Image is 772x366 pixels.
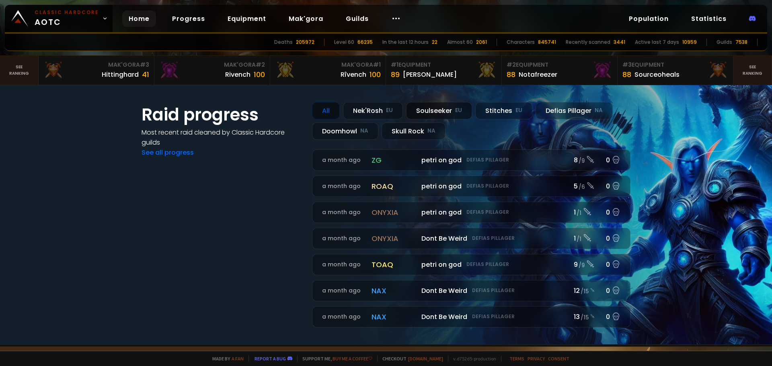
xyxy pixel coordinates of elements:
div: Recently scanned [566,39,610,46]
small: EU [386,106,393,115]
a: a month agozgpetri on godDefias Pillager8 /90 [312,149,630,171]
a: #2Equipment88Notafreezer [502,56,618,85]
div: 41 [142,69,149,80]
div: Equipment [507,61,612,69]
div: Active last 7 days [635,39,679,46]
small: Classic Hardcore [35,9,99,16]
div: 89 [391,69,400,80]
div: Rivench [225,70,250,80]
a: #1Equipment89[PERSON_NAME] [386,56,502,85]
a: a month agoonyxiapetri on godDefias Pillager1 /10 [312,202,630,223]
small: NA [595,106,603,115]
a: Statistics [685,10,733,27]
span: # 3 [622,61,632,69]
span: AOTC [35,9,99,28]
div: All [312,102,340,119]
div: Sourceoheals [634,70,680,80]
span: v. d752d5 - production [448,356,496,362]
div: Mak'Gora [159,61,265,69]
a: Mak'Gora#2Rivench100 [154,56,270,85]
div: 205972 [296,39,314,46]
div: 88 [507,69,515,80]
div: 2061 [476,39,487,46]
div: [PERSON_NAME] [403,70,457,80]
div: Doomhowl [312,123,378,140]
a: a month agonaxDont Be WeirdDefias Pillager13 /150 [312,306,630,327]
div: 22 [432,39,437,46]
h1: Raid progress [142,102,302,127]
span: # 3 [140,61,149,69]
a: Home [122,10,156,27]
div: Defias Pillager [536,102,613,119]
small: EU [515,106,522,115]
span: # 2 [507,61,516,69]
div: Level 60 [334,39,354,46]
a: a month agoroaqpetri on godDefias Pillager5 /60 [312,176,630,197]
a: a fan [232,356,244,362]
div: Notafreezer [519,70,557,80]
a: Buy me a coffee [333,356,372,362]
a: a month agonaxDont Be WeirdDefias Pillager12 /150 [312,280,630,301]
a: Mak'gora [282,10,330,27]
div: Guilds [717,39,732,46]
div: Rîvench [341,70,366,80]
a: Mak'Gora#1Rîvench100 [270,56,386,85]
a: Progress [166,10,211,27]
small: EU [455,106,462,115]
div: Mak'Gora [43,61,149,69]
div: Deaths [274,39,293,46]
div: 66235 [357,39,373,46]
div: Mak'Gora [275,61,381,69]
div: 7538 [735,39,747,46]
small: NA [360,127,368,135]
div: Nek'Rosh [343,102,403,119]
h4: Most recent raid cleaned by Classic Hardcore guilds [142,127,302,147]
a: Equipment [221,10,273,27]
div: Soulseeker [406,102,472,119]
a: Mak'Gora#3Hittinghard41 [39,56,154,85]
span: # 2 [256,61,265,69]
div: Skull Rock [382,123,446,140]
div: 100 [254,69,265,80]
div: Characters [507,39,535,46]
div: 3441 [614,39,625,46]
a: Guilds [339,10,375,27]
div: 100 [370,69,381,80]
a: a month agotoaqpetri on godDefias Pillager9 /90 [312,254,630,275]
a: [DOMAIN_NAME] [408,356,443,362]
div: Hittinghard [102,70,139,80]
a: Terms [509,356,524,362]
a: Population [622,10,675,27]
a: Privacy [528,356,545,362]
span: Support me, [297,356,372,362]
div: 10959 [682,39,697,46]
div: Stitches [475,102,532,119]
a: #3Equipment88Sourceoheals [618,56,733,85]
a: Seeranking [733,56,772,85]
a: Report a bug [255,356,286,362]
small: NA [427,127,435,135]
a: Consent [548,356,569,362]
div: 88 [622,69,631,80]
a: See all progress [142,148,194,157]
div: Equipment [622,61,728,69]
span: # 1 [373,61,381,69]
a: Classic HardcoreAOTC [5,5,113,32]
div: Almost 60 [447,39,473,46]
a: a month agoonyxiaDont Be WeirdDefias Pillager1 /10 [312,228,630,249]
div: Equipment [391,61,497,69]
span: # 1 [391,61,398,69]
div: In the last 12 hours [382,39,429,46]
span: Made by [207,356,244,362]
div: 845741 [538,39,556,46]
span: Checkout [377,356,443,362]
